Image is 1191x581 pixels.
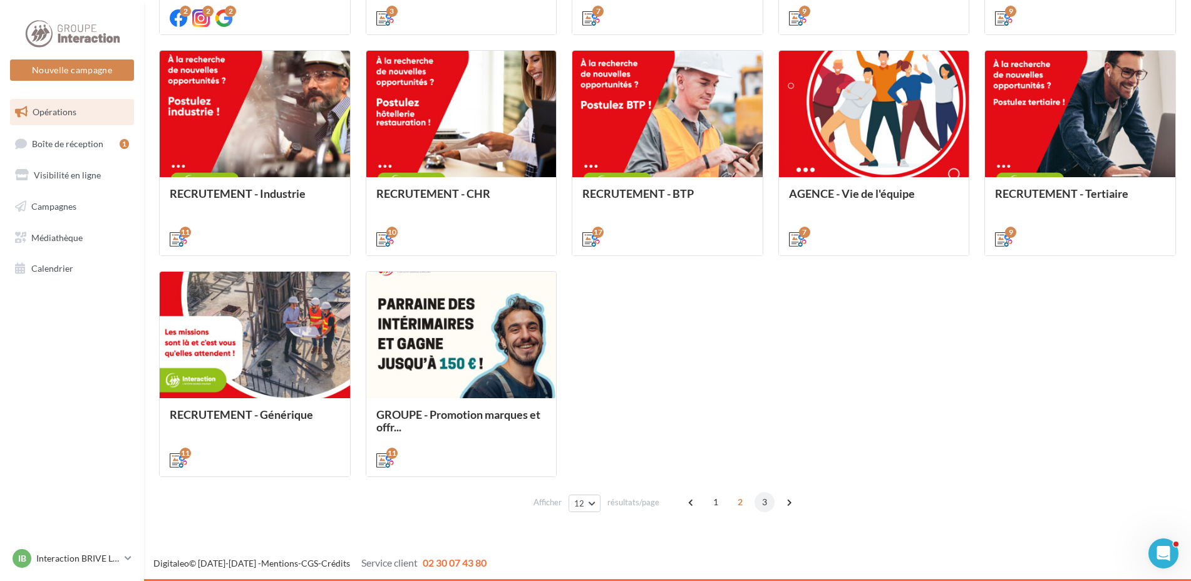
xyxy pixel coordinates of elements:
[534,496,562,508] span: Afficher
[10,59,134,81] button: Nouvelle campagne
[1148,538,1178,568] iframe: Intercom live chat
[386,6,398,17] div: 3
[8,255,137,282] a: Calendrier
[120,139,129,149] div: 1
[1005,6,1016,17] div: 9
[995,187,1128,200] span: RECRUTEMENT - Tertiaire
[799,6,810,17] div: 9
[33,106,76,117] span: Opérations
[180,6,191,17] div: 2
[170,187,306,200] span: RECRUTEMENT - Industrie
[321,558,350,568] a: Crédits
[8,225,137,251] a: Médiathèque
[789,187,915,200] span: AGENCE - Vie de l'équipe
[18,552,26,565] span: IB
[574,498,585,508] span: 12
[153,558,487,568] span: © [DATE]-[DATE] - - -
[423,557,487,568] span: 02 30 07 43 80
[376,187,490,200] span: RECRUTEMENT - CHR
[180,448,191,459] div: 11
[31,232,83,242] span: Médiathèque
[180,227,191,238] div: 11
[376,408,540,434] span: GROUPE - Promotion marques et offr...
[799,227,810,238] div: 7
[8,130,137,157] a: Boîte de réception1
[34,170,101,180] span: Visibilité en ligne
[755,492,775,512] span: 3
[8,162,137,188] a: Visibilité en ligne
[36,552,120,565] p: Interaction BRIVE LA GAILLARDE
[386,448,398,459] div: 11
[10,547,134,570] a: IB Interaction BRIVE LA GAILLARDE
[301,558,318,568] a: CGS
[202,6,214,17] div: 2
[592,6,604,17] div: 7
[607,496,659,508] span: résultats/page
[31,263,73,274] span: Calendrier
[225,6,236,17] div: 2
[153,558,189,568] a: Digitaleo
[569,495,601,512] button: 12
[706,492,726,512] span: 1
[32,138,103,148] span: Boîte de réception
[386,227,398,238] div: 10
[592,227,604,238] div: 17
[31,201,76,212] span: Campagnes
[8,99,137,125] a: Opérations
[730,492,750,512] span: 2
[261,558,298,568] a: Mentions
[8,193,137,220] a: Campagnes
[170,408,313,421] span: RECRUTEMENT - Générique
[582,187,694,200] span: RECRUTEMENT - BTP
[361,557,418,568] span: Service client
[1005,227,1016,238] div: 9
